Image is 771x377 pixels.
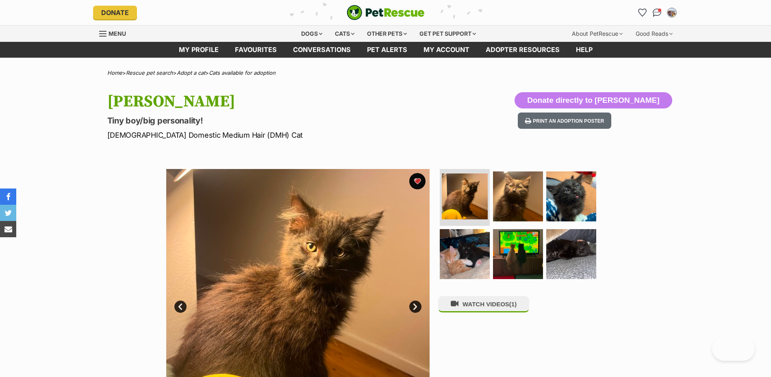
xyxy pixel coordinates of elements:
span: (1) [509,301,517,308]
p: Tiny boy/big personality! [107,115,451,126]
div: About PetRescue [566,26,628,42]
div: Other pets [361,26,413,42]
button: favourite [409,173,426,189]
img: Photo of Zora [493,171,543,221]
button: Print an adoption poster [518,113,611,129]
img: chat-41dd97257d64d25036548639549fe6c8038ab92f7586957e7f3b1b290dea8141.svg [653,9,661,17]
img: Photo of Zora [440,229,490,279]
a: PetRescue [347,5,425,20]
a: Next [409,301,421,313]
a: Conversations [651,6,664,19]
img: Photo of Zora [546,171,596,221]
a: Cats available for adoption [209,69,276,76]
iframe: Help Scout Beacon - Open [712,336,755,361]
a: Favourites [227,42,285,58]
ul: Account quick links [636,6,678,19]
a: Pet alerts [359,42,415,58]
a: Donate [93,6,137,19]
img: Photo of Zora [442,173,488,219]
a: My profile [171,42,227,58]
img: logo-cat-932fe2b9b8326f06289b0f2fb663e598f794de774fb13d1741a6617ecf9a85b4.svg [347,5,425,20]
div: Dogs [295,26,328,42]
p: [DEMOGRAPHIC_DATA] Domestic Medium Hair (DMH) Cat [107,130,451,141]
div: > > > [87,70,684,76]
span: Menu [109,30,126,37]
a: Home [107,69,122,76]
a: conversations [285,42,359,58]
button: WATCH VIDEOS(1) [438,296,529,312]
a: Help [568,42,601,58]
img: Photo of Zora [546,229,596,279]
img: Lisa Higson profile pic [668,9,676,17]
button: Donate directly to [PERSON_NAME] [515,92,672,108]
div: Get pet support [414,26,482,42]
div: Cats [329,26,360,42]
img: Photo of Zora [493,229,543,279]
a: Rescue pet search [126,69,173,76]
button: My account [665,6,678,19]
div: Good Reads [630,26,678,42]
a: Menu [99,26,132,40]
a: My account [415,42,478,58]
a: Adopt a cat [177,69,205,76]
a: Prev [174,301,187,313]
h1: [PERSON_NAME] [107,92,451,111]
a: Favourites [636,6,649,19]
a: Adopter resources [478,42,568,58]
